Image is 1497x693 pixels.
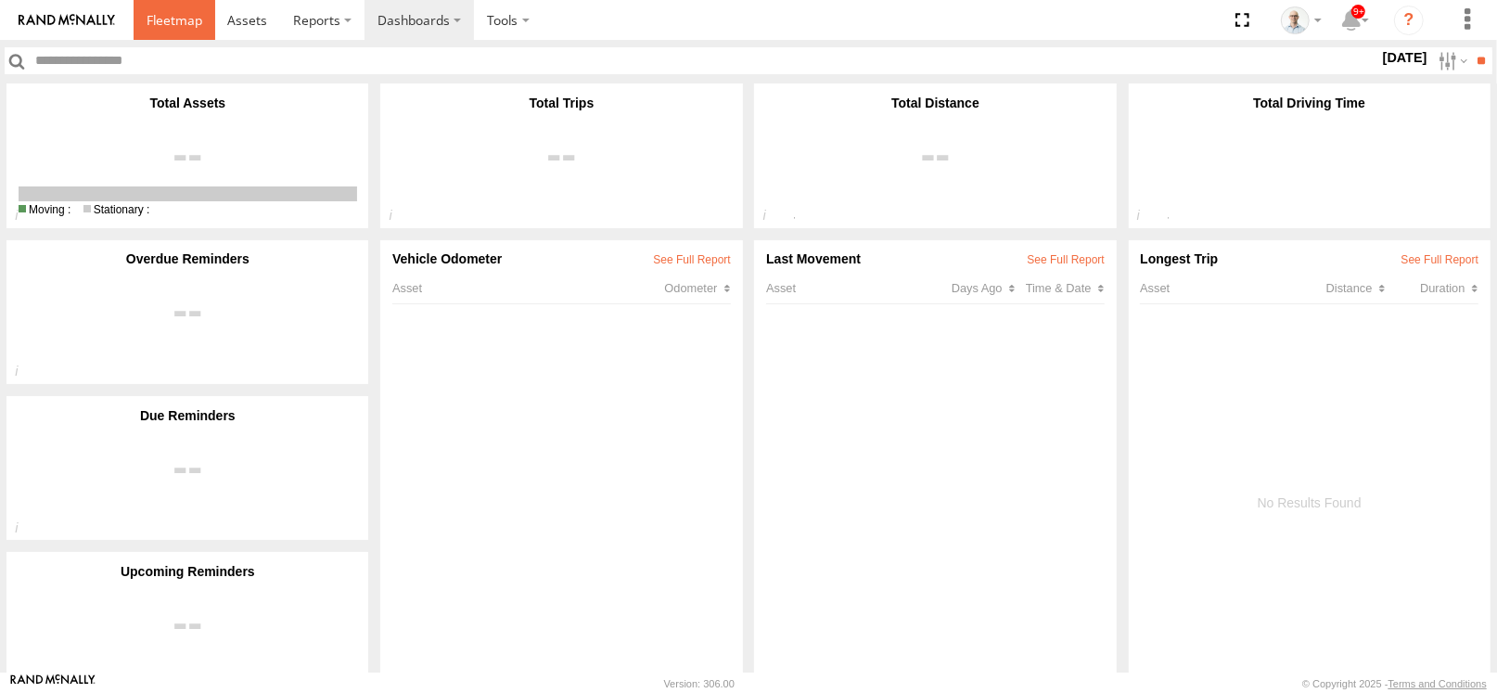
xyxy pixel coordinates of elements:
a: View Overdue Reminders [19,266,357,372]
div: Total completed Trips within the selected period [380,208,420,228]
div: Asset [1140,281,1293,295]
div: Last Movement [766,251,1105,266]
div: Asset [766,281,952,295]
div: Overdue Reminders [19,251,357,266]
div: Click to Sort [1386,281,1478,295]
div: Total distance travelled by assets [754,208,794,228]
a: Visit our Website [10,674,96,693]
div: Total Distance [766,96,1105,110]
div: © Copyright 2025 - [1302,678,1487,689]
a: View Trips [766,110,1105,182]
div: Click to Sort [952,281,1026,295]
div: Vehicle Odometer [392,251,731,266]
div: Total number of due reminder notifications generated from your asset reminders [6,520,46,541]
div: Kurt Byers [1274,6,1328,34]
div: Total driving time by Assets [1129,208,1169,228]
a: View Upcoming Reminders [19,579,357,685]
div: Total Active/Deployed Assets [6,208,46,228]
a: View Trips [19,110,357,182]
a: Terms and Conditions [1388,678,1487,689]
div: Total Trips [392,96,731,110]
div: Total Driving Time [1140,96,1478,110]
div: Click to Sort [665,281,731,295]
div: Click to Sort [1026,281,1105,295]
i: ? [1394,6,1424,35]
div: Due Reminders [19,408,357,423]
div: Asset [392,281,664,295]
label: [DATE] [1379,47,1431,68]
div: Total number of overdue notifications generated from your asset reminders [6,364,46,384]
img: rand-logo.svg [19,14,115,27]
div: Click to Sort [1293,281,1386,295]
a: View Due Reminders [19,423,357,529]
div: Longest Trip [1140,251,1478,266]
div: Total Assets [19,96,357,110]
a: View Trips [392,110,731,182]
label: Search Filter Options [1431,47,1471,74]
div: Version: 306.00 [664,678,735,689]
div: Upcoming Reminders [19,564,357,579]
